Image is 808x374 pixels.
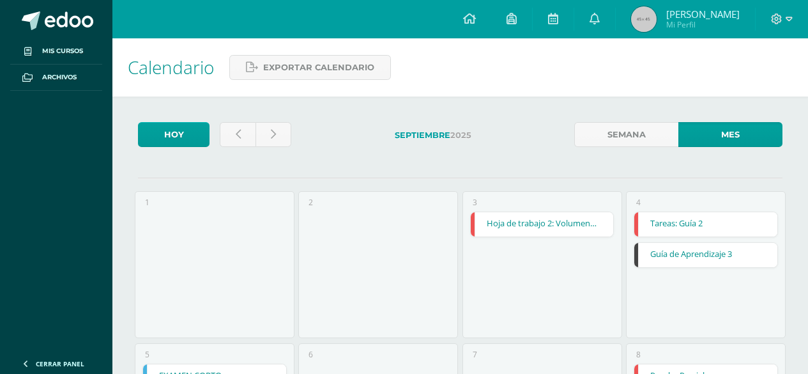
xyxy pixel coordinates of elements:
div: Tareas: Guía 2 | Tarea [634,212,778,237]
div: 4 [636,197,641,208]
span: Archivos [42,72,77,82]
span: Mi Perfil [666,19,740,30]
a: Semana [574,122,678,147]
div: 1 [145,197,149,208]
a: Mes [678,122,782,147]
div: 7 [473,349,477,360]
img: 45x45 [631,6,657,32]
span: Calendario [128,55,214,79]
a: Tareas: Guía 2 [634,212,777,237]
div: Guía de Aprendizaje 3 | Tarea [634,242,778,268]
a: Archivos [10,65,102,91]
a: Exportar calendario [229,55,391,80]
div: 6 [309,349,313,360]
a: Hoja de trabajo 2: Volumen de figuras compuestas [471,212,614,237]
label: 2025 [301,122,564,148]
div: 5 [145,349,149,360]
a: Guía de Aprendizaje 3 [634,243,777,267]
strong: Septiembre [395,130,450,140]
div: 8 [636,349,641,360]
a: Mis cursos [10,38,102,65]
span: Mis cursos [42,46,83,56]
span: Cerrar panel [36,359,84,368]
div: Hoja de trabajo 2: Volumen de figuras compuestas | Tarea [470,212,614,237]
div: 3 [473,197,477,208]
div: 2 [309,197,313,208]
span: Exportar calendario [263,56,374,79]
span: [PERSON_NAME] [666,8,740,20]
a: Hoy [138,122,210,147]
